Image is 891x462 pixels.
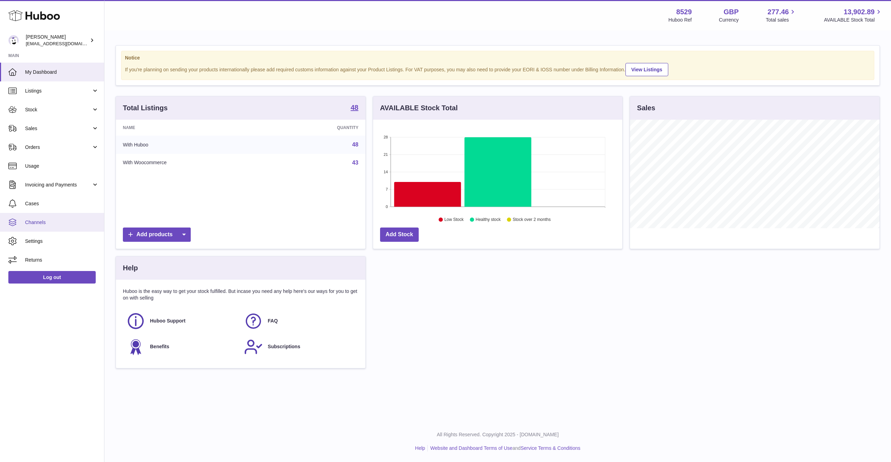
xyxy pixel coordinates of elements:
span: Listings [25,88,92,94]
strong: Notice [125,55,870,61]
td: With Huboo [116,136,271,154]
text: Low Stock [444,217,464,222]
a: 277.46 Total sales [766,7,797,23]
span: My Dashboard [25,69,99,75]
span: Subscriptions [268,343,300,350]
strong: 8529 [676,7,692,17]
a: Benefits [126,337,237,356]
span: Invoicing and Payments [25,182,92,188]
a: Add products [123,228,191,242]
p: Huboo is the easy way to get your stock fulfilled. But incase you need any help here's our ways f... [123,288,358,301]
span: Orders [25,144,92,151]
a: FAQ [244,312,355,330]
strong: GBP [724,7,739,17]
th: Quantity [271,120,365,136]
a: Add Stock [380,228,419,242]
li: and [428,445,580,452]
span: Channels [25,219,99,226]
div: Huboo Ref [669,17,692,23]
strong: 48 [350,104,358,111]
a: Log out [8,271,96,284]
a: Huboo Support [126,312,237,330]
div: [PERSON_NAME] [26,34,88,47]
span: AVAILABLE Stock Total [824,17,883,23]
a: Website and Dashboard Terms of Use [430,445,512,451]
span: Stock [25,106,92,113]
div: If you're planning on sending your products internationally please add required customs informati... [125,62,870,76]
text: Stock over 2 months [513,217,551,222]
span: FAQ [268,318,278,324]
a: Subscriptions [244,337,355,356]
span: Cases [25,200,99,207]
text: 21 [384,152,388,157]
text: 28 [384,135,388,139]
span: Benefits [150,343,169,350]
span: [EMAIL_ADDRESS][DOMAIN_NAME] [26,41,102,46]
a: 48 [350,104,358,112]
span: Usage [25,163,99,169]
span: Returns [25,257,99,263]
td: With Woocommerce [116,154,271,172]
p: All Rights Reserved. Copyright 2025 - [DOMAIN_NAME] [110,431,885,438]
a: 43 [352,160,358,166]
span: Settings [25,238,99,245]
a: Service Terms & Conditions [521,445,581,451]
span: 277.46 [767,7,789,17]
text: Healthy stock [475,217,501,222]
h3: AVAILABLE Stock Total [380,103,458,113]
text: 7 [386,187,388,191]
a: Help [415,445,425,451]
h3: Total Listings [123,103,168,113]
div: Currency [719,17,739,23]
text: 0 [386,205,388,209]
img: admin@redgrass.ch [8,35,19,46]
span: Total sales [766,17,797,23]
h3: Sales [637,103,655,113]
span: 13,902.89 [844,7,875,17]
th: Name [116,120,271,136]
span: Huboo Support [150,318,186,324]
text: 14 [384,170,388,174]
h3: Help [123,263,138,273]
a: 48 [352,142,358,148]
span: Sales [25,125,92,132]
a: View Listings [625,63,668,76]
a: 13,902.89 AVAILABLE Stock Total [824,7,883,23]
